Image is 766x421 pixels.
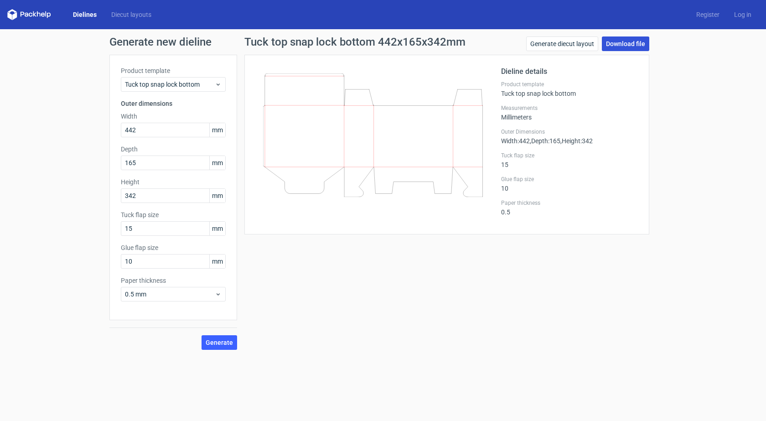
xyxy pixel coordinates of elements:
[501,152,638,159] label: Tuck flap size
[526,36,598,51] a: Generate diecut layout
[727,10,759,19] a: Log in
[501,137,530,145] span: Width : 442
[501,81,638,88] label: Product template
[121,99,226,108] h3: Outer dimensions
[501,66,638,77] h2: Dieline details
[121,112,226,121] label: Width
[121,66,226,75] label: Product template
[209,189,225,203] span: mm
[209,123,225,137] span: mm
[121,243,226,252] label: Glue flap size
[602,36,649,51] a: Download file
[209,156,225,170] span: mm
[560,137,593,145] span: , Height : 342
[501,176,638,183] label: Glue flap size
[501,152,638,168] div: 15
[501,176,638,192] div: 10
[202,335,237,350] button: Generate
[244,36,466,47] h1: Tuck top snap lock bottom 442x165x342mm
[109,36,657,47] h1: Generate new dieline
[530,137,560,145] span: , Depth : 165
[121,145,226,154] label: Depth
[501,104,638,121] div: Millimeters
[121,276,226,285] label: Paper thickness
[125,290,215,299] span: 0.5 mm
[501,199,638,207] label: Paper thickness
[501,199,638,216] div: 0.5
[121,210,226,219] label: Tuck flap size
[104,10,159,19] a: Diecut layouts
[209,222,225,235] span: mm
[501,104,638,112] label: Measurements
[206,339,233,346] span: Generate
[125,80,215,89] span: Tuck top snap lock bottom
[209,255,225,268] span: mm
[66,10,104,19] a: Dielines
[501,128,638,135] label: Outer Dimensions
[501,81,638,97] div: Tuck top snap lock bottom
[121,177,226,187] label: Height
[689,10,727,19] a: Register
